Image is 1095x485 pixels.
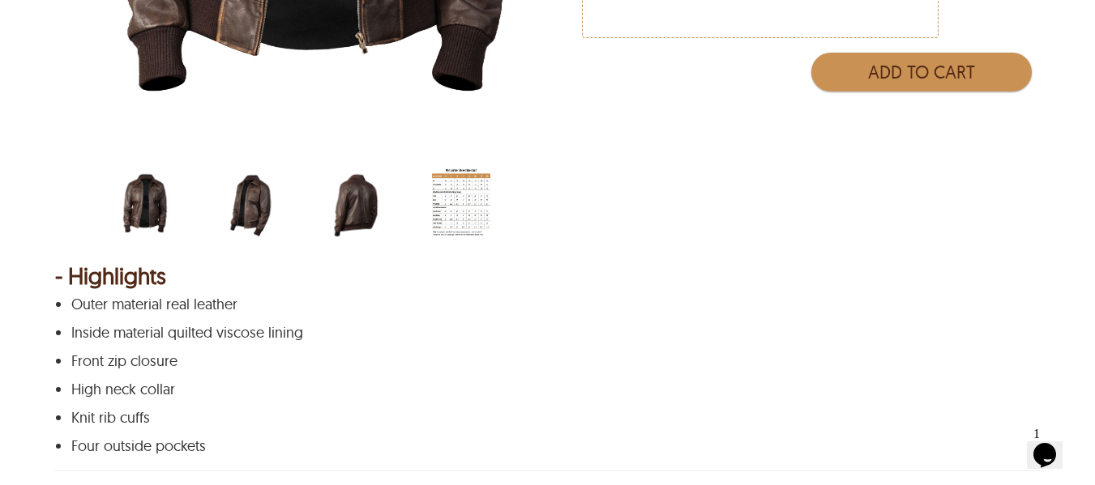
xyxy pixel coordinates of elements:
div: men-leather-jacket-size-chart-min.jpg [432,167,521,244]
p: High neck collar [71,381,1020,398]
img: four-pockets-brown-bomber-jacket.jpg [116,167,174,240]
div: four-pockets-brown-bomber-jacket-back.jpg [327,167,416,244]
iframe: PayPal [807,100,1032,128]
iframe: chat widget [787,295,1079,412]
div: four-pockets-brown-bomber-jacket.jpg [116,167,205,244]
div: four-pockets-brown-bomber-jacket-side.jpg [221,167,310,244]
iframe: chat widget [1027,420,1079,469]
p: Inside material quilted viscose lining [71,325,1020,341]
img: men-leather-jacket-size-chart-min.jpg [432,167,490,240]
p: Four outside pockets [71,438,1020,454]
p: Knit rib cuffs [71,410,1020,426]
button: Add to Cart [811,53,1033,91]
img: four-pockets-brown-bomber-jacket-side.jpg [221,167,280,240]
div: - Highlights [55,268,1041,284]
p: Front zip closure [71,353,1020,369]
img: four-pockets-brown-bomber-jacket-back.jpg [327,167,385,240]
p: Outer material real leather [71,296,1020,313]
